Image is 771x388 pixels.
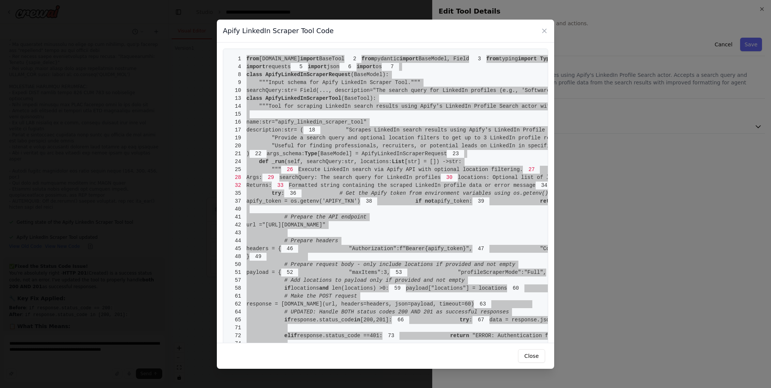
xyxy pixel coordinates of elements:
[300,56,319,62] span: import
[486,56,499,62] span: from
[284,285,291,291] span: if
[399,56,418,62] span: import
[357,64,375,70] span: import
[518,56,537,62] span: import
[458,269,521,275] span: "profileScraperMode"
[373,87,730,93] span: "The search query for LinkedIn profiles (e.g., 'Software Engineer at Google', 'Marketing Manager ...
[229,110,247,118] span: 15
[259,56,300,62] span: [DOMAIN_NAME]
[229,87,247,95] span: 10
[229,63,247,71] span: 4
[247,87,285,93] span: searchQuery:
[319,56,344,62] span: BaseTool
[523,166,540,174] span: 27
[275,119,367,125] span: "apify_linkedin_scraper_tool"
[229,197,247,205] span: 37
[284,261,515,267] span: # Prepare request body - only include locations if provided and not empty
[382,63,399,71] span: 7
[229,284,247,292] span: 58
[281,166,299,174] span: 26
[472,333,729,339] span: "ERROR: Authentication failed. Please check your APIFY_TKN environment variable."
[499,56,518,62] span: typing
[382,332,400,340] span: 73
[540,56,553,62] span: Type
[389,284,406,292] span: 59
[229,253,247,261] span: 48
[229,174,247,182] span: 28
[472,197,490,205] span: 39
[472,316,490,324] span: 67
[344,159,354,165] span: str
[319,285,329,291] span: and
[229,316,247,324] span: 65
[229,269,281,275] span: payload = {
[450,333,469,339] span: return
[229,189,247,197] span: 35
[518,349,545,363] button: Close
[405,159,408,165] span: [
[262,174,280,182] span: 29
[474,300,491,308] span: 63
[317,151,447,157] span: [BaseModel] = ApifyLinkedInScraperRequest
[396,246,399,252] span: :
[291,63,308,71] span: 5
[272,135,648,141] span: "Provide a search query and optional location filters to get up to 3 LinkedIn profile results wit...
[332,285,341,291] span: len
[229,55,247,63] span: 1
[373,317,376,323] span: ,
[466,285,507,291] span: ] = locations
[354,317,360,323] span: in
[272,190,281,196] span: try
[385,317,392,323] span: ]:
[374,56,399,62] span: pydantic
[382,285,385,291] span: 0
[284,309,509,315] span: # UPDATED: Handle BOTH status codes 200 AND 201 as successful responses
[417,159,436,165] span: ] = []
[288,159,344,165] span: self, searchQuery:
[229,324,247,332] span: 71
[247,119,262,125] span: name:
[229,126,247,134] span: 17
[229,254,250,260] span: }
[247,301,465,307] span: response = [DOMAIN_NAME](url, headers=headers, json=payload, timeout=
[284,189,302,197] span: 36
[259,79,420,86] span: """Input schema for Apify LinkedIn Scraper Tool."""
[265,64,291,70] span: requests
[354,72,382,78] span: BaseModel
[340,190,549,196] span: # Get the Apify token from environment variables using os.getenv()
[229,292,247,300] span: 61
[267,151,305,157] span: args_schema:
[469,55,486,63] span: 3
[229,71,247,79] span: 8
[357,198,360,204] span: )
[250,253,267,261] span: 49
[392,316,409,324] span: 66
[272,167,281,173] span: """
[229,205,247,213] span: 40
[229,182,247,189] span: 32
[262,174,441,180] span: searchQuery: The search query for LinkedIn profiles
[322,198,357,204] span: 'APIFY_TKN'
[229,151,250,157] span: )
[247,127,285,133] span: description:
[247,64,265,70] span: import
[262,222,326,228] span: "[URL][DOMAIN_NAME]"
[229,340,247,348] span: 74
[272,159,285,165] span: _run
[390,269,407,276] span: 53
[387,269,390,275] span: ,
[247,56,259,62] span: from
[229,158,247,166] span: 24
[399,246,425,252] span: f"Bearer
[406,285,431,291] span: payload[
[247,95,262,101] span: class
[469,317,472,323] span: :
[291,317,354,323] span: response.status_code
[415,198,422,204] span: if
[466,246,469,252] span: "
[449,159,458,165] span: str
[431,285,466,291] span: "locations"
[272,143,591,149] span: "Useful for finding professionals, recruiters, or potential leads on LinkedIn in specific locatio...
[303,126,321,134] span: 18
[281,269,299,276] span: 52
